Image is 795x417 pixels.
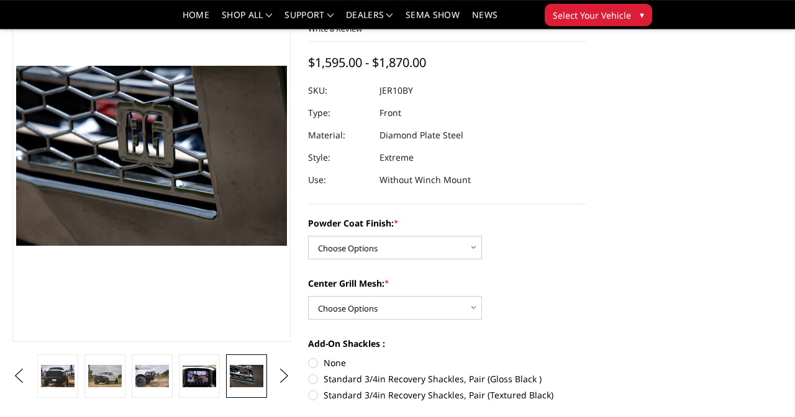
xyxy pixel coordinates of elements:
[308,356,586,369] label: None
[379,124,463,146] dd: Diamond Plate Steel
[308,23,362,34] a: Write a Review
[222,11,272,29] a: shop all
[88,365,122,387] img: 2010-2018 Ram 2500-3500 - FT Series - Extreme Front Bumper
[308,217,586,230] label: Powder Coat Finish:
[346,11,393,29] a: Dealers
[308,79,370,102] dt: SKU:
[230,365,263,387] img: 2010-2018 Ram 2500-3500 - FT Series - Extreme Front Bumper
[379,79,413,102] dd: JER10BY
[9,367,28,385] button: Previous
[275,367,293,385] button: Next
[308,102,370,124] dt: Type:
[308,146,370,169] dt: Style:
[308,169,370,191] dt: Use:
[379,169,471,191] dd: Without Winch Mount
[183,365,216,387] img: Clear View Camera: Relocate your front camera and keep the functionality completely.
[406,11,460,29] a: SEMA Show
[379,146,414,169] dd: Extreme
[308,277,586,290] label: Center Grill Mesh:
[308,388,586,401] label: Standard 3/4in Recovery Shackles, Pair (Textured Black)
[41,365,75,387] img: 2010-2018 Ram 2500-3500 - FT Series - Extreme Front Bumper
[308,372,586,385] label: Standard 3/4in Recovery Shackles, Pair (Gloss Black )
[308,54,426,71] span: $1,595.00 - $1,870.00
[379,102,401,124] dd: Front
[640,8,644,21] span: ▾
[183,11,209,29] a: Home
[545,4,652,26] button: Select Your Vehicle
[284,11,334,29] a: Support
[135,365,169,387] img: 2010-2018 Ram 2500-3500 - FT Series - Extreme Front Bumper
[308,124,370,146] dt: Material:
[472,11,497,29] a: News
[308,337,586,350] label: Add-On Shackles :
[553,9,631,22] span: Select Your Vehicle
